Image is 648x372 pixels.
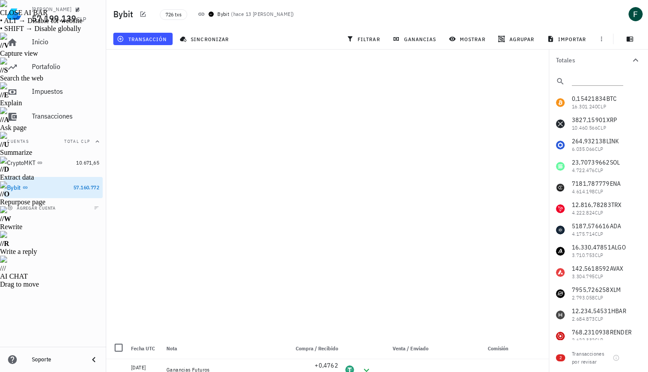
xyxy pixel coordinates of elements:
[166,345,177,352] span: Nota
[572,350,609,366] div: Transacciones por revisar
[296,345,338,352] span: Compra / Recibido
[393,345,428,352] span: Venta / Enviado
[163,338,285,359] div: Nota
[127,338,163,359] div: Fecha UTC
[285,338,342,359] div: Compra / Recibido
[488,345,508,352] span: Comisión
[559,354,562,361] span: 2
[375,338,432,359] div: Venta / Enviado
[131,345,155,352] span: Fecha UTC
[448,338,512,359] div: Comisión
[315,361,338,369] span: +0,4762
[131,363,159,372] div: [DATE]
[32,356,81,363] div: Soporte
